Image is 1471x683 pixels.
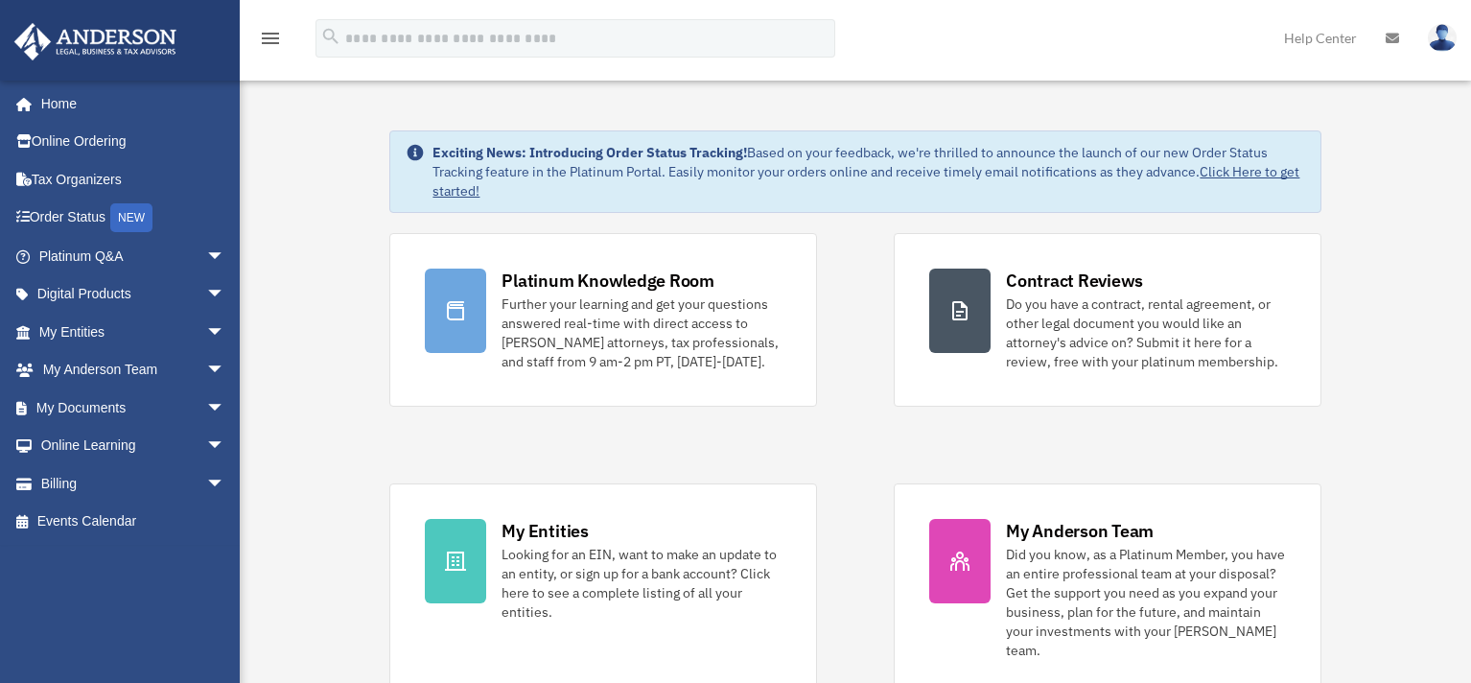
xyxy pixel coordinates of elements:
[13,351,254,389] a: My Anderson Teamarrow_drop_down
[1006,545,1286,660] div: Did you know, as a Platinum Member, you have an entire professional team at your disposal? Get th...
[502,269,714,293] div: Platinum Knowledge Room
[206,464,245,504] span: arrow_drop_down
[502,519,588,543] div: My Entities
[502,294,782,371] div: Further your learning and get your questions answered real-time with direct access to [PERSON_NAM...
[110,203,152,232] div: NEW
[432,143,1304,200] div: Based on your feedback, we're thrilled to announce the launch of our new Order Status Tracking fe...
[389,233,817,407] a: Platinum Knowledge Room Further your learning and get your questions answered real-time with dire...
[206,389,245,428] span: arrow_drop_down
[13,427,254,465] a: Online Learningarrow_drop_down
[13,503,254,541] a: Events Calendar
[206,313,245,352] span: arrow_drop_down
[259,27,282,50] i: menu
[13,275,254,314] a: Digital Productsarrow_drop_down
[259,34,282,50] a: menu
[13,389,254,427] a: My Documentsarrow_drop_down
[206,427,245,466] span: arrow_drop_down
[13,313,254,351] a: My Entitiesarrow_drop_down
[206,237,245,276] span: arrow_drop_down
[432,163,1299,200] a: Click Here to get started!
[320,26,341,47] i: search
[9,23,182,60] img: Anderson Advisors Platinum Portal
[1428,24,1457,52] img: User Pic
[206,351,245,390] span: arrow_drop_down
[1006,519,1154,543] div: My Anderson Team
[894,233,1321,407] a: Contract Reviews Do you have a contract, rental agreement, or other legal document you would like...
[13,237,254,275] a: Platinum Q&Aarrow_drop_down
[1006,269,1143,293] div: Contract Reviews
[13,464,254,503] a: Billingarrow_drop_down
[13,199,254,238] a: Order StatusNEW
[13,123,254,161] a: Online Ordering
[502,545,782,622] div: Looking for an EIN, want to make an update to an entity, or sign up for a bank account? Click her...
[432,144,747,161] strong: Exciting News: Introducing Order Status Tracking!
[13,160,254,199] a: Tax Organizers
[13,84,245,123] a: Home
[206,275,245,315] span: arrow_drop_down
[1006,294,1286,371] div: Do you have a contract, rental agreement, or other legal document you would like an attorney's ad...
